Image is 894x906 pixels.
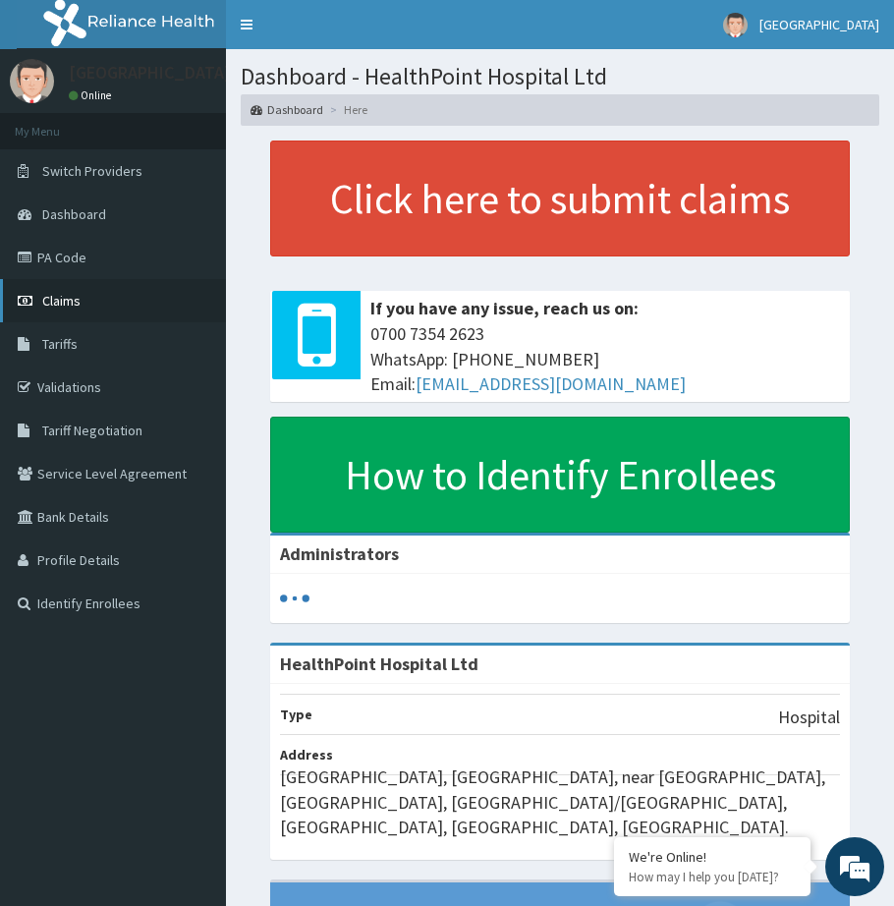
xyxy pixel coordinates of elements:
span: Tariff Negotiation [42,422,142,439]
a: [EMAIL_ADDRESS][DOMAIN_NAME] [416,372,686,395]
span: 0700 7354 2623 WhatsApp: [PHONE_NUMBER] Email: [370,321,840,397]
h1: Dashboard - HealthPoint Hospital Ltd [241,64,879,89]
a: Dashboard [251,101,323,118]
p: [GEOGRAPHIC_DATA] [69,64,231,82]
img: User Image [10,59,54,103]
li: Here [325,101,367,118]
b: Type [280,706,312,723]
img: User Image [723,13,748,37]
b: If you have any issue, reach us on: [370,297,639,319]
strong: HealthPoint Hospital Ltd [280,652,478,675]
div: We're Online! [629,848,796,866]
span: Dashboard [42,205,106,223]
span: Tariffs [42,335,78,353]
p: Hospital [778,705,840,730]
span: [GEOGRAPHIC_DATA] [759,16,879,33]
p: [GEOGRAPHIC_DATA], [GEOGRAPHIC_DATA], near [GEOGRAPHIC_DATA], [GEOGRAPHIC_DATA], [GEOGRAPHIC_DATA... [280,764,840,840]
b: Address [280,746,333,764]
svg: audio-loading [280,584,309,613]
b: Administrators [280,542,399,565]
a: How to Identify Enrollees [270,417,850,533]
p: How may I help you today? [629,869,796,885]
span: Claims [42,292,81,310]
a: Online [69,88,116,102]
a: Click here to submit claims [270,141,850,256]
span: Switch Providers [42,162,142,180]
